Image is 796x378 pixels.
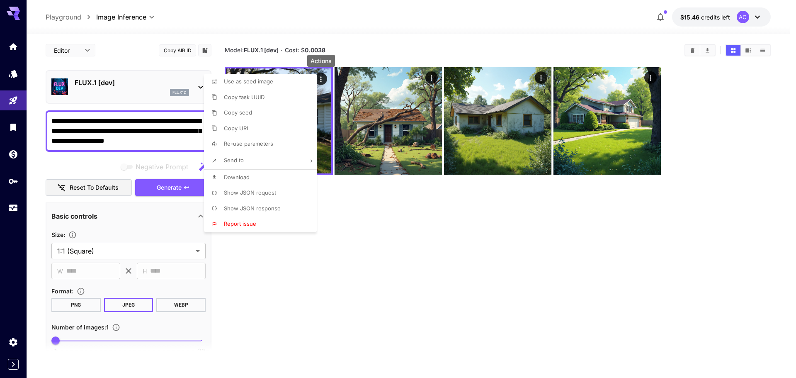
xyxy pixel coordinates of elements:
span: Copy task UUID [224,94,265,100]
span: Send to [224,157,244,163]
span: Show JSON response [224,205,281,212]
span: Copy URL [224,125,250,132]
span: Download [224,174,250,180]
span: Copy seed [224,109,252,116]
span: Report issue [224,220,256,227]
span: Use as seed image [224,78,273,85]
div: Actions [307,55,335,67]
span: Show JSON request [224,189,276,196]
span: Re-use parameters [224,140,273,147]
